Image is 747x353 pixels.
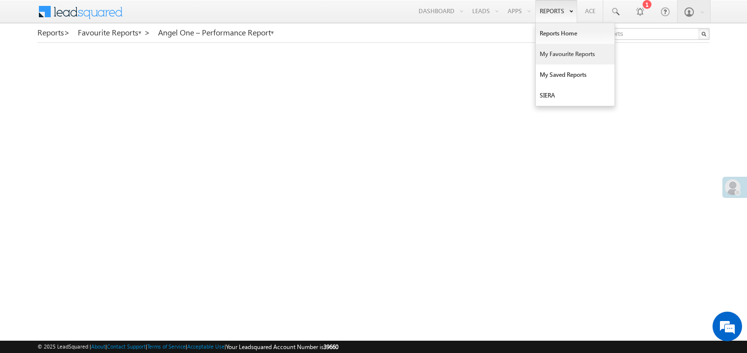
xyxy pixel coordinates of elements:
textarea: Type your message and hit 'Enter' [13,91,180,269]
a: SIERA [536,85,615,106]
span: Your Leadsquared Account Number is [226,343,338,351]
a: Favourite Reports > [78,28,150,37]
a: Acceptable Use [187,343,225,350]
a: About [91,343,105,350]
img: d_60004797649_company_0_60004797649 [17,52,41,64]
a: Reports> [37,28,70,37]
a: Contact Support [107,343,146,350]
a: Angel One – Performance Report [158,28,275,37]
div: Chat with us now [51,52,165,64]
input: Search Reports [576,28,710,40]
a: Terms of Service [147,343,186,350]
em: Start Chat [134,277,179,290]
a: Reports Home [536,23,615,44]
span: © 2025 LeadSquared | | | | | [37,342,338,352]
span: > [144,27,150,38]
a: My Favourite Reports [536,44,615,64]
span: > [64,27,70,38]
span: 39660 [324,343,338,351]
a: My Saved Reports [536,64,615,85]
div: Minimize live chat window [162,5,185,29]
